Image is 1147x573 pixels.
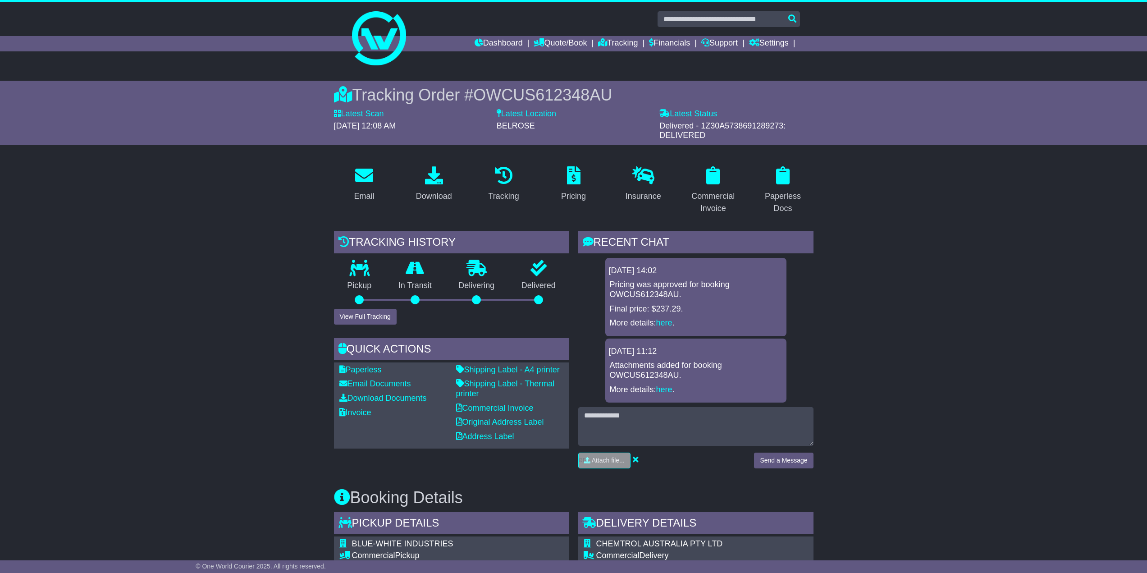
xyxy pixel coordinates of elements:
a: Shipping Label - A4 printer [456,365,560,374]
button: View Full Tracking [334,309,397,325]
a: Tracking [482,163,525,206]
p: In Transit [385,281,445,291]
p: Delivering [445,281,508,291]
div: Pricing [561,190,586,202]
div: Pickup Details [334,512,569,536]
div: Insurance [626,190,661,202]
a: Paperless [339,365,382,374]
div: Paperless Docs [759,190,808,215]
span: BLUE-WHITE INDUSTRIES [352,539,453,548]
a: Shipping Label - Thermal printer [456,379,555,398]
p: Attachments added for booking OWCUS612348AU. [610,361,782,380]
a: Settings [749,36,789,51]
a: Insurance [620,163,667,206]
p: Pickup [334,281,385,291]
a: Pricing [555,163,592,206]
p: More details: . [610,318,782,328]
span: CHEMTROL AUSTRALIA PTY LTD [596,539,723,548]
div: [DATE] 14:02 [609,266,783,276]
div: Download [416,190,452,202]
span: © One World Courier 2025. All rights reserved. [196,563,326,570]
a: here [656,318,672,327]
a: Address Label [456,432,514,441]
a: Financials [649,36,690,51]
a: Tracking [598,36,638,51]
span: BELROSE [497,121,535,130]
span: Delivered - 1Z30A5738691289273: DELIVERED [659,121,786,140]
a: Download Documents [339,394,427,403]
div: [DATE] 11:12 [609,347,783,357]
div: Pickup [352,551,526,561]
a: Invoice [339,408,371,417]
label: Latest Location [497,109,556,119]
p: More details: . [610,385,782,395]
p: Pricing was approved for booking OWCUS612348AU. [610,280,782,299]
a: here [656,385,672,394]
div: Tracking Order # [334,85,813,105]
a: Email [348,163,380,206]
span: [DATE] 12:08 AM [334,121,396,130]
button: Send a Message [754,453,813,468]
p: Delivered [508,281,569,291]
h3: Booking Details [334,489,813,507]
div: Delivery Details [578,512,813,536]
div: Tracking [488,190,519,202]
div: Email [354,190,374,202]
a: Download [410,163,458,206]
a: Quote/Book [534,36,587,51]
a: Paperless Docs [753,163,813,218]
label: Latest Scan [334,109,384,119]
div: Tracking history [334,231,569,256]
div: Quick Actions [334,338,569,362]
span: Commercial [596,551,640,560]
a: Commercial Invoice [456,403,534,413]
p: Final price: $237.29. [610,304,782,314]
div: RECENT CHAT [578,231,813,256]
label: Latest Status [659,109,717,119]
a: Original Address Label [456,417,544,426]
a: Dashboard [475,36,523,51]
a: Commercial Invoice [683,163,744,218]
div: Delivery [596,551,770,561]
div: Commercial Invoice [689,190,738,215]
span: OWCUS612348AU [473,86,612,104]
a: Support [701,36,738,51]
a: Email Documents [339,379,411,388]
span: Commercial [352,551,395,560]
